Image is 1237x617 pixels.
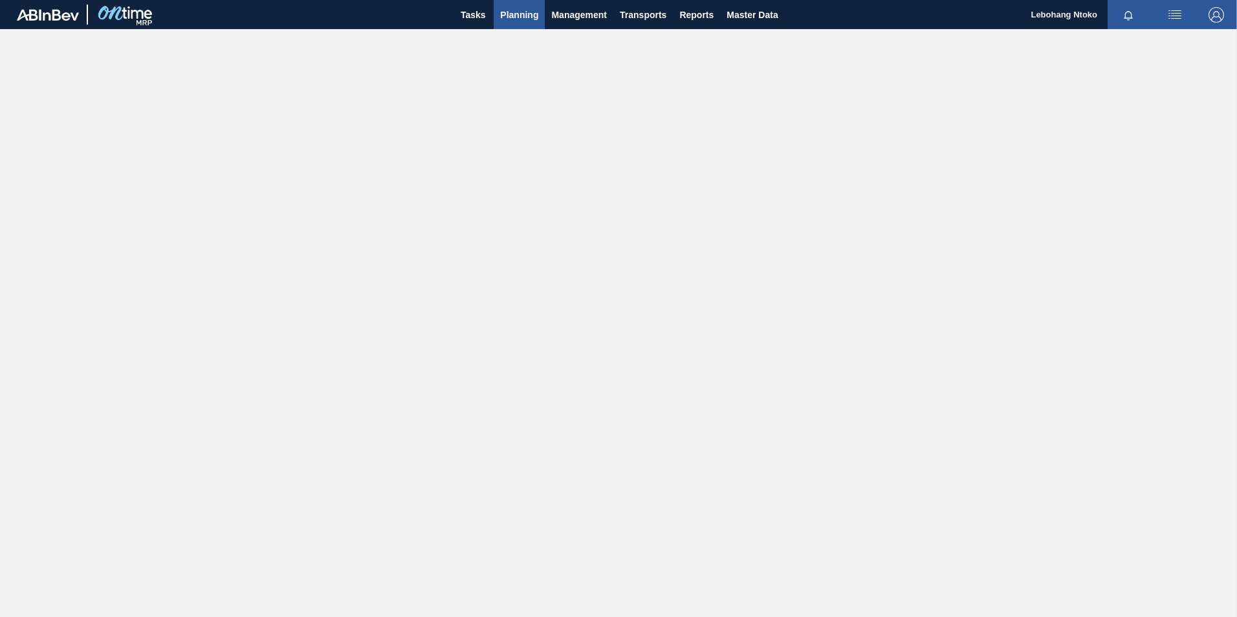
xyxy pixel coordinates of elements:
[17,9,79,21] img: TNhmsLtSVTkK8tSr43FrP2fwEKptu5GPRR3wAAAABJRU5ErkJggg==
[459,7,487,23] span: Tasks
[620,7,666,23] span: Transports
[1167,7,1183,23] img: userActions
[727,7,778,23] span: Master Data
[1108,6,1149,24] button: Notifications
[679,7,714,23] span: Reports
[500,7,538,23] span: Planning
[551,7,607,23] span: Management
[1209,7,1224,23] img: Logout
